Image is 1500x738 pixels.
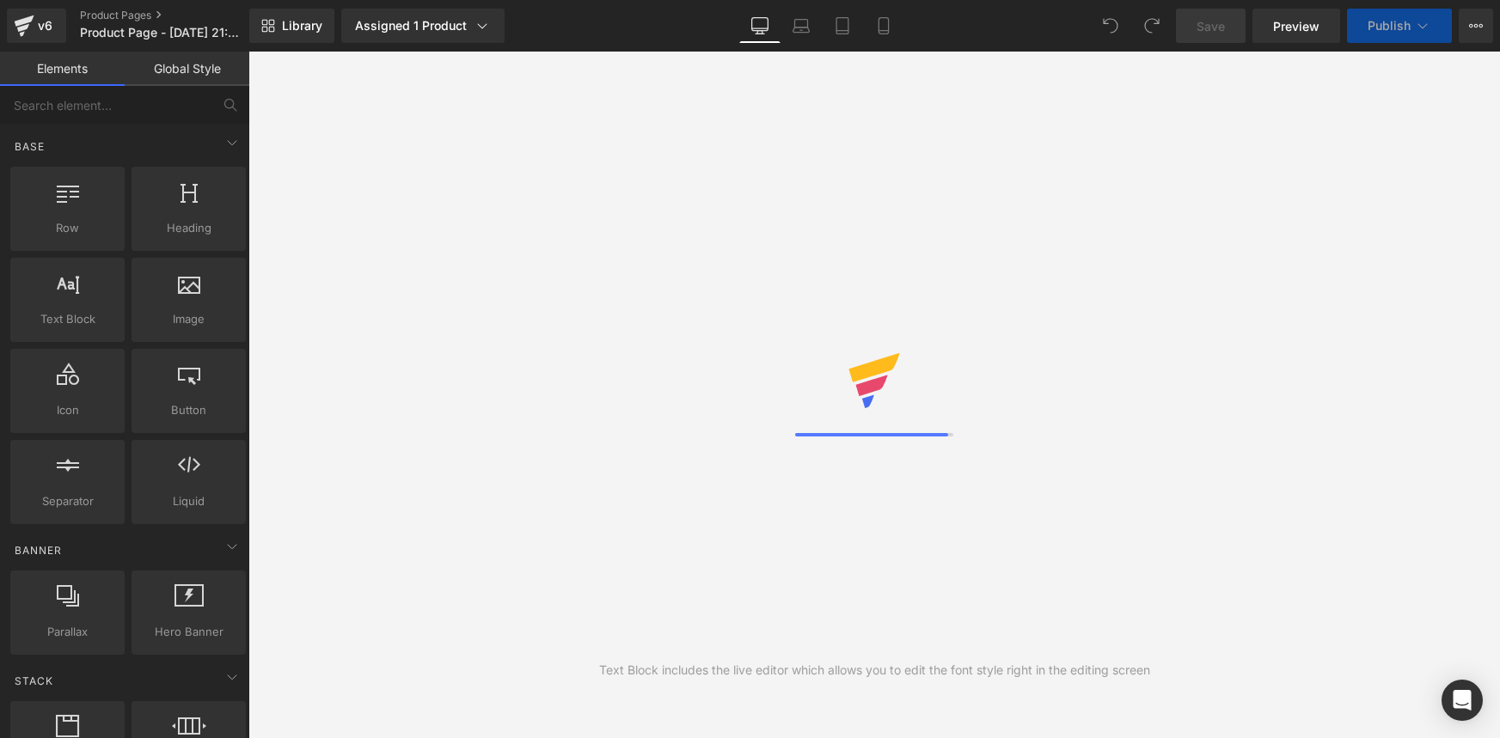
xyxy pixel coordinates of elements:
a: Laptop [781,9,822,43]
span: Parallax [15,623,119,641]
a: Mobile [863,9,904,43]
div: Assigned 1 Product [355,17,491,34]
span: Row [15,219,119,237]
span: Heading [137,219,241,237]
button: Undo [1093,9,1128,43]
div: Open Intercom Messenger [1442,680,1483,721]
div: Text Block includes the live editor which allows you to edit the font style right in the editing ... [599,661,1150,680]
span: Library [282,18,322,34]
button: Redo [1135,9,1169,43]
span: Product Page - [DATE] 21:40:47 [80,26,245,40]
span: Base [13,138,46,155]
span: Text Block [15,310,119,328]
span: Separator [15,492,119,510]
span: Banner [13,542,64,558]
a: New Library [249,9,334,43]
a: v6 [7,9,66,43]
a: Tablet [822,9,863,43]
div: v6 [34,15,56,37]
span: Stack [13,673,55,689]
button: More [1459,9,1493,43]
a: Product Pages [80,9,278,22]
button: Publish [1347,9,1452,43]
span: Hero Banner [137,623,241,641]
span: Save [1197,17,1225,35]
span: Button [137,401,241,419]
span: Icon [15,401,119,419]
span: Image [137,310,241,328]
span: Preview [1273,17,1319,35]
a: Desktop [739,9,781,43]
a: Preview [1252,9,1340,43]
span: Liquid [137,492,241,510]
a: Global Style [125,52,249,86]
span: Publish [1368,19,1411,33]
